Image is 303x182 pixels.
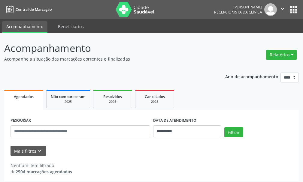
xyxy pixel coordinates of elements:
a: Beneficiários [54,21,88,32]
i: keyboard_arrow_down [36,148,43,154]
a: Central de Marcação [4,4,52,14]
button: Mais filtroskeyboard_arrow_down [11,146,46,156]
div: Nenhum item filtrado [11,162,72,169]
div: [PERSON_NAME] [214,4,262,10]
span: Resolvidos [103,94,122,99]
button: Relatórios [266,50,297,60]
label: PESQUISAR [11,116,31,125]
button: Filtrar [224,127,243,137]
a: Acompanhamento [2,21,47,33]
strong: 2504 marcações agendadas [16,169,72,175]
img: img [264,3,277,16]
label: DATA DE ATENDIMENTO [153,116,196,125]
button: apps [288,4,299,15]
div: 2025 [98,100,128,104]
div: 2025 [51,100,86,104]
div: 2025 [140,100,170,104]
span: Central de Marcação [16,7,52,12]
p: Acompanhamento [4,41,211,56]
div: de [11,169,72,175]
i:  [279,5,286,12]
span: Não compareceram [51,94,86,99]
button:  [277,3,288,16]
span: Agendados [14,94,34,99]
span: Cancelados [145,94,165,99]
p: Ano de acompanhamento [225,73,278,80]
span: Recepcionista da clínica [214,10,262,15]
p: Acompanhe a situação das marcações correntes e finalizadas [4,56,211,62]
